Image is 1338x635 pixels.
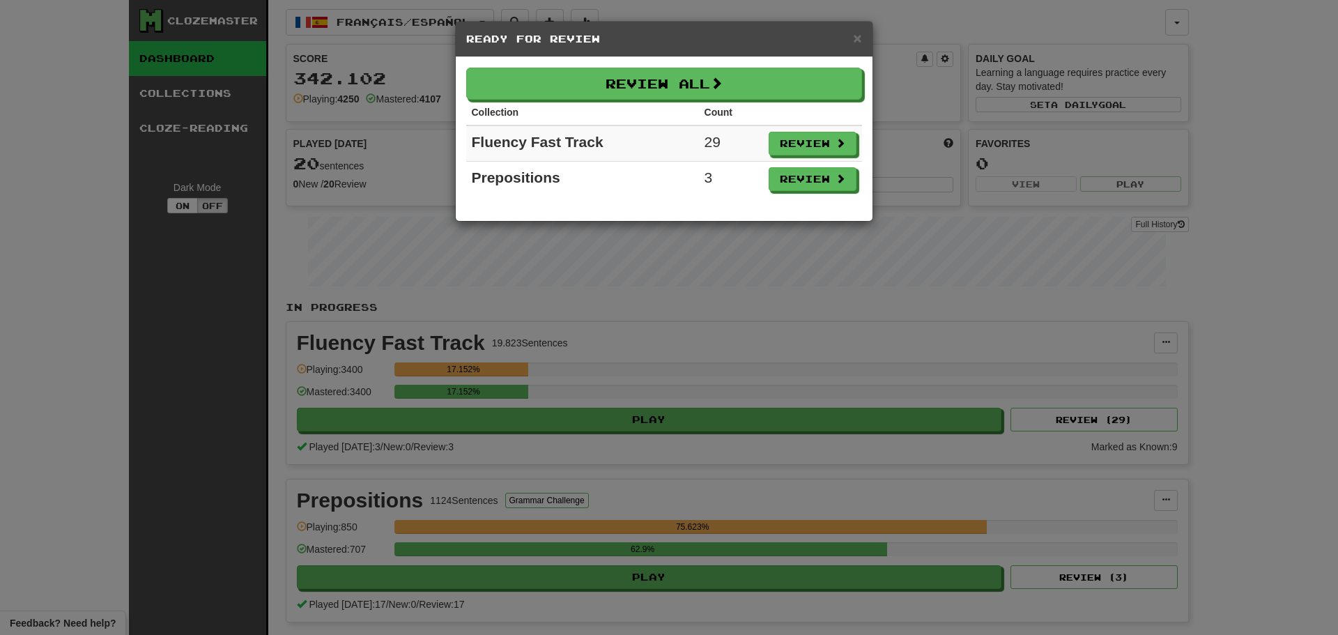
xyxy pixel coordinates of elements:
span: × [853,30,861,46]
button: Review All [466,68,862,100]
button: Close [853,31,861,45]
td: Fluency Fast Track [466,125,699,162]
th: Count [699,100,763,125]
td: 29 [699,125,763,162]
td: 3 [699,162,763,197]
h5: Ready for Review [466,32,862,46]
button: Review [769,132,856,155]
button: Review [769,167,856,191]
td: Prepositions [466,162,699,197]
th: Collection [466,100,699,125]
